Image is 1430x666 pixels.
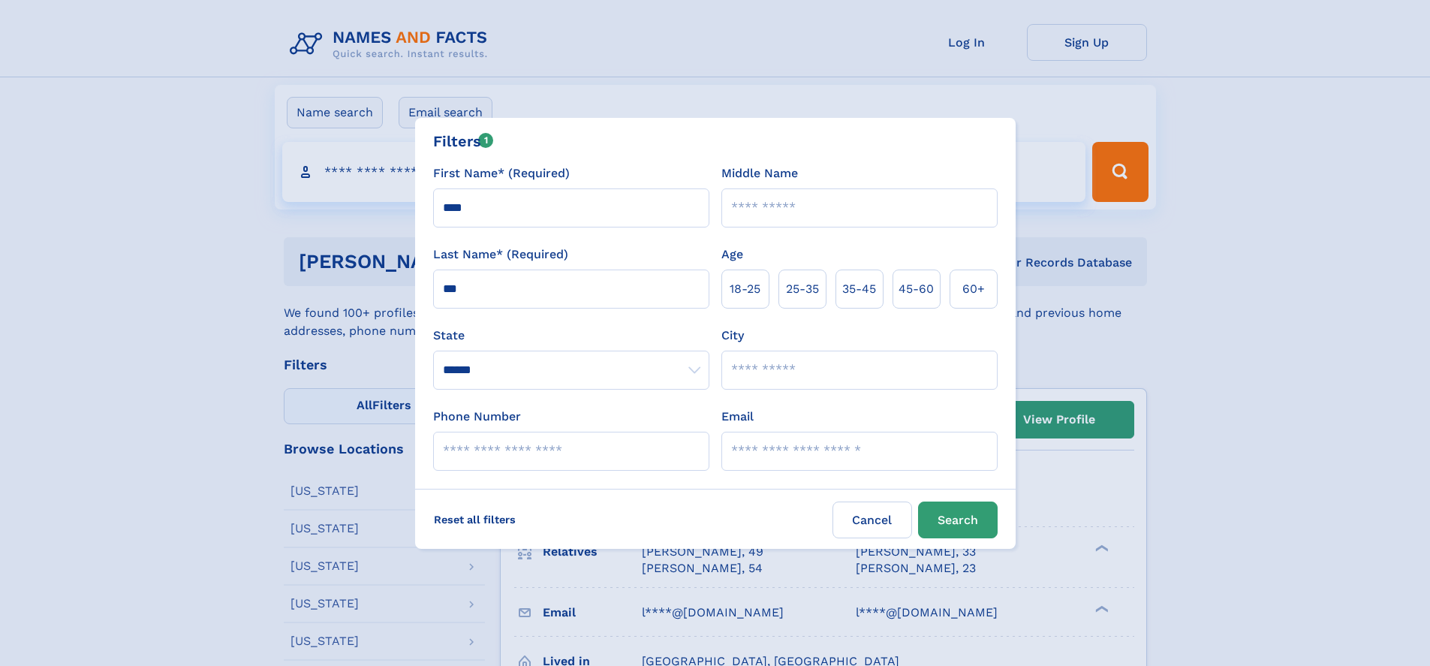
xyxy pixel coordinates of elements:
span: 35‑45 [842,280,876,298]
span: 25‑35 [786,280,819,298]
span: 45‑60 [899,280,934,298]
label: Phone Number [433,408,521,426]
label: Reset all filters [424,502,525,538]
span: 18‑25 [730,280,760,298]
label: Email [721,408,754,426]
label: Age [721,246,743,264]
label: Cancel [832,502,912,538]
label: City [721,327,744,345]
span: 60+ [962,280,985,298]
label: State [433,327,709,345]
button: Search [918,502,998,538]
div: Filters [433,130,494,152]
label: First Name* (Required) [433,164,570,182]
label: Middle Name [721,164,798,182]
label: Last Name* (Required) [433,246,568,264]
